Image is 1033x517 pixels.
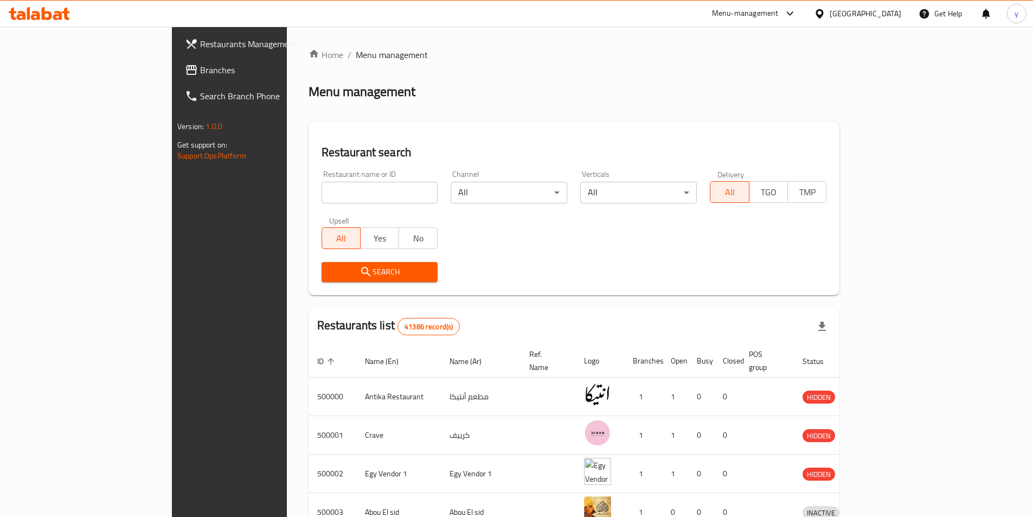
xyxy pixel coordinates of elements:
[441,378,521,416] td: مطعم أنتيكا
[309,83,415,100] h2: Menu management
[792,184,822,200] span: TMP
[399,227,438,249] button: No
[200,63,336,76] span: Branches
[356,48,428,61] span: Menu management
[624,378,662,416] td: 1
[176,57,344,83] a: Branches
[356,455,441,493] td: Egy Vendor 1
[360,227,399,249] button: Yes
[317,317,460,335] h2: Restaurants list
[624,344,662,378] th: Branches
[365,355,413,368] span: Name (En)
[176,31,344,57] a: Restaurants Management
[322,262,438,282] button: Search
[176,83,344,109] a: Search Branch Phone
[200,37,336,50] span: Restaurants Management
[1015,8,1018,20] span: y
[803,429,835,442] div: HIDDEN
[584,458,611,485] img: Egy Vendor 1
[754,184,784,200] span: TGO
[309,48,840,61] nav: breadcrumb
[580,182,697,203] div: All
[322,144,827,161] h2: Restaurant search
[584,381,611,408] img: Antika Restaurant
[365,231,395,246] span: Yes
[441,416,521,455] td: كرييف
[177,138,227,152] span: Get support on:
[322,227,361,249] button: All
[397,318,460,335] div: Total records count
[714,378,740,416] td: 0
[451,182,567,203] div: All
[712,7,779,20] div: Menu-management
[749,348,781,374] span: POS group
[714,344,740,378] th: Closed
[450,355,496,368] span: Name (Ar)
[177,119,204,133] span: Version:
[809,314,835,340] div: Export file
[688,344,714,378] th: Busy
[529,348,562,374] span: Ref. Name
[717,170,745,178] label: Delivery
[710,181,749,203] button: All
[803,391,835,404] span: HIDDEN
[330,265,429,279] span: Search
[803,355,838,368] span: Status
[688,378,714,416] td: 0
[803,468,835,481] span: HIDDEN
[317,355,338,368] span: ID
[403,231,433,246] span: No
[662,378,688,416] td: 1
[714,455,740,493] td: 0
[662,416,688,455] td: 1
[326,231,356,246] span: All
[662,455,688,493] td: 1
[714,416,740,455] td: 0
[803,430,835,442] span: HIDDEN
[830,8,901,20] div: [GEOGRAPHIC_DATA]
[749,181,788,203] button: TGO
[688,416,714,455] td: 0
[787,181,826,203] button: TMP
[322,182,438,203] input: Search for restaurant name or ID..
[398,322,459,332] span: 41386 record(s)
[441,455,521,493] td: Egy Vendor 1
[348,48,351,61] li: /
[206,119,222,133] span: 1.0.0
[200,90,336,103] span: Search Branch Phone
[356,378,441,416] td: Antika Restaurant
[662,344,688,378] th: Open
[688,455,714,493] td: 0
[624,455,662,493] td: 1
[584,419,611,446] img: Crave
[177,149,246,163] a: Support.OpsPlatform
[356,416,441,455] td: Crave
[715,184,745,200] span: All
[575,344,624,378] th: Logo
[624,416,662,455] td: 1
[329,216,349,224] label: Upsell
